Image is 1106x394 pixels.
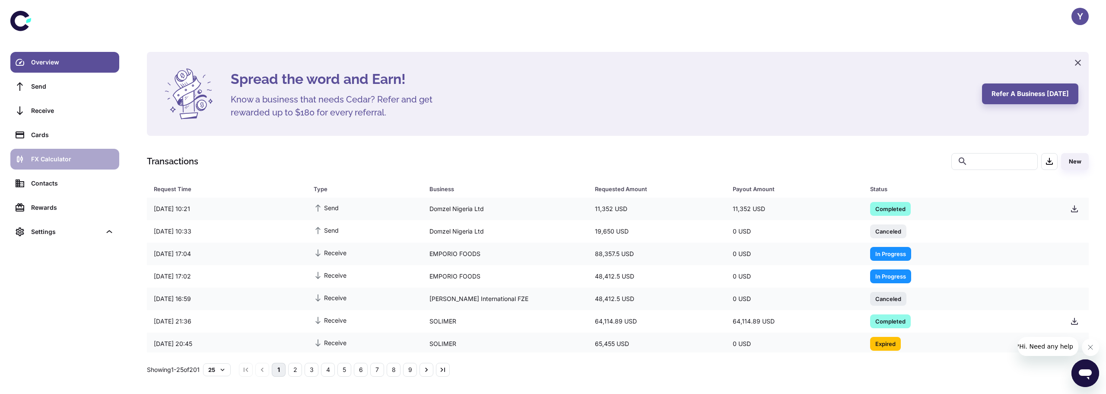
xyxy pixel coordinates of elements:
span: Receive [314,248,346,257]
button: Go to page 7 [370,363,384,377]
div: Rewards [31,203,114,212]
div: 0 USD [726,223,864,240]
div: 48,412.5 USD [588,291,726,307]
button: Go to page 2 [288,363,302,377]
div: Receive [31,106,114,115]
div: [DATE] 10:33 [147,223,307,240]
div: Send [31,82,114,91]
div: [DATE] 17:02 [147,268,307,285]
div: [DATE] 17:04 [147,246,307,262]
div: Overview [31,58,114,67]
button: Y [1071,8,1089,25]
button: New [1061,153,1089,170]
span: Request Time [154,183,303,195]
a: Send [10,76,119,97]
iframe: סגור הודעה [1082,339,1099,356]
div: 11,352 USD [588,201,726,217]
a: Cards [10,125,119,145]
button: Go to next page [420,363,433,377]
div: SOLIMER [423,313,588,330]
div: Domzel Nigeria Ltd [423,223,588,240]
span: Receive [314,293,346,302]
div: Domzel Nigeria Ltd [423,201,588,217]
div: 88,357.5 USD [588,246,726,262]
div: Type [314,183,408,195]
p: Showing 1-25 of 201 [147,365,200,375]
iframe: לחצן לפתיחת חלון הודעות הטקסט [1071,359,1099,387]
div: Contacts [31,179,114,188]
span: Completed [870,204,911,213]
a: Overview [10,52,119,73]
button: Go to page 3 [305,363,318,377]
div: 0 USD [726,268,864,285]
iframe: הודעה מהחברה [1018,337,1078,356]
span: Receive [314,338,346,347]
button: Go to page 4 [321,363,335,377]
div: 64,114.89 USD [588,313,726,330]
div: EMPORIO FOODS [423,268,588,285]
div: Requested Amount [595,183,711,195]
div: EMPORIO FOODS [423,246,588,262]
div: [DATE] 21:36 [147,313,307,330]
a: FX Calculator [10,149,119,170]
div: [DATE] 16:59 [147,291,307,307]
button: Go to last page [436,363,450,377]
div: Request Time [154,183,292,195]
span: Send [314,225,339,235]
div: 64,114.89 USD [726,313,864,330]
div: [DATE] 20:45 [147,336,307,352]
a: Rewards [10,197,119,218]
span: Receive [314,315,346,325]
div: Settings [10,221,119,242]
span: Expired [870,339,901,348]
div: 0 USD [726,336,864,352]
button: Go to page 6 [354,363,368,377]
button: Go to page 5 [337,363,351,377]
button: Refer a business [DATE] [982,83,1078,104]
a: Receive [10,100,119,121]
div: 0 USD [726,291,864,307]
div: Status [870,183,1042,195]
span: Payout Amount [733,183,860,195]
h1: Transactions [147,155,198,168]
span: Completed [870,317,911,325]
div: Cards [31,130,114,140]
div: [PERSON_NAME] International FZE [423,291,588,307]
div: 0 USD [726,246,864,262]
div: 11,352 USD [726,201,864,217]
div: 48,412.5 USD [588,268,726,285]
span: Receive [314,270,346,280]
span: Canceled [870,227,906,235]
div: FX Calculator [31,154,114,164]
button: Go to page 8 [387,363,400,377]
span: Canceled [870,294,906,303]
a: Contacts [10,173,119,194]
span: In Progress [870,272,911,280]
span: Type [314,183,419,195]
div: 65,455 USD [588,336,726,352]
div: [DATE] 10:21 [147,201,307,217]
div: SOLIMER [423,336,588,352]
span: Requested Amount [595,183,722,195]
div: 19,650 USD [588,223,726,240]
button: Go to page 9 [403,363,417,377]
div: Payout Amount [733,183,849,195]
button: page 1 [272,363,286,377]
h4: Spread the word and Earn! [231,69,972,90]
span: In Progress [870,249,911,258]
h5: Know a business that needs Cedar? Refer and get rewarded up to $180 for every referral. [231,93,447,119]
nav: pagination navigation [238,363,451,377]
button: 25 [203,363,231,376]
span: Send [314,203,339,212]
span: Status [870,183,1053,195]
div: Settings [31,227,101,237]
